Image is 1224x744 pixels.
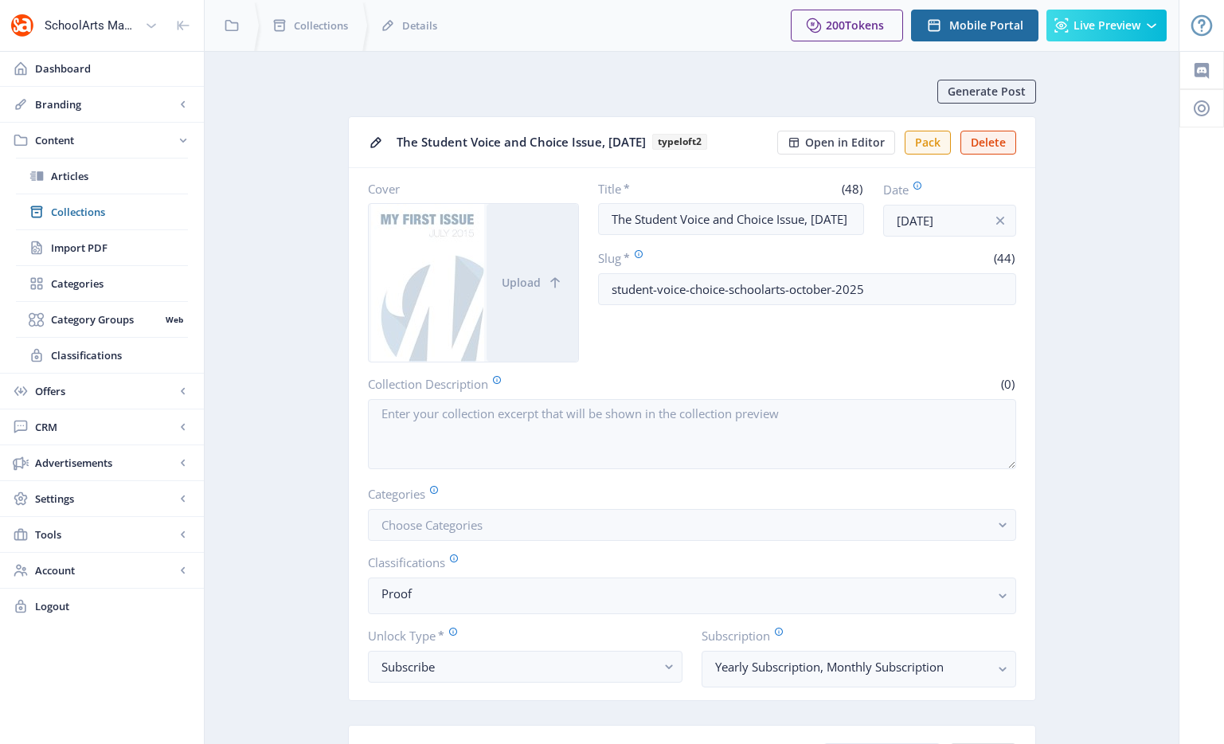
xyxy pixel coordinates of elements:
[10,13,35,38] img: properties.app_icon.png
[715,657,990,676] nb-select-label: Yearly Subscription, Monthly Subscription
[883,181,1003,198] label: Date
[16,159,188,194] a: Articles
[991,250,1016,266] span: (44)
[992,213,1008,229] nb-icon: info
[598,203,864,235] input: Type Collection Title ...
[598,181,725,197] label: Title
[368,627,670,644] label: Unlock Type
[51,276,188,292] span: Categories
[911,10,1038,41] button: Mobile Portal
[35,96,175,112] span: Branding
[702,651,1016,687] button: Yearly Subscription, Monthly Subscription
[368,181,567,197] label: Cover
[51,347,188,363] span: Classifications
[905,131,951,155] button: Pack
[368,554,1003,571] label: Classifications
[368,375,686,393] label: Collection Description
[35,132,175,148] span: Content
[51,168,188,184] span: Articles
[839,181,864,197] span: (48)
[937,80,1036,104] button: Generate Post
[487,204,578,362] button: Upload
[791,10,903,41] button: 200Tokens
[16,194,188,229] a: Collections
[35,527,175,542] span: Tools
[368,651,682,683] button: Subscribe
[381,517,483,533] span: Choose Categories
[51,311,160,327] span: Category Groups
[45,8,139,43] div: SchoolArts Magazine
[777,131,895,155] button: Open in Editor
[35,383,175,399] span: Offers
[368,509,1016,541] button: Choose Categories
[598,249,800,267] label: Slug
[368,485,1003,503] label: Categories
[502,276,541,289] span: Upload
[984,205,1016,237] button: info
[999,376,1016,392] span: (0)
[16,302,188,337] a: Category GroupsWeb
[381,657,656,676] div: Subscribe
[702,627,1003,644] label: Subscription
[402,18,437,33] span: Details
[883,205,1016,237] input: Publishing Date
[652,134,707,150] b: typeloft2
[35,491,175,507] span: Settings
[160,311,188,327] nb-badge: Web
[294,18,348,33] span: Collections
[949,19,1023,32] span: Mobile Portal
[51,204,188,220] span: Collections
[16,338,188,373] a: Classifications
[381,584,990,603] nb-select-label: Proof
[35,598,191,614] span: Logout
[35,419,175,435] span: CRM
[397,130,768,155] div: The Student Voice and Choice Issue, [DATE]
[805,136,885,149] span: Open in Editor
[35,455,175,471] span: Advertisements
[51,240,188,256] span: Import PDF
[1073,19,1140,32] span: Live Preview
[845,18,884,33] span: Tokens
[16,230,188,265] a: Import PDF
[1046,10,1167,41] button: Live Preview
[598,273,1016,305] input: this-is-how-a-slug-looks-like
[35,562,175,578] span: Account
[960,131,1016,155] button: Delete
[16,266,188,301] a: Categories
[368,578,1016,614] button: Proof
[948,85,1026,98] span: Generate Post
[35,61,191,76] span: Dashboard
